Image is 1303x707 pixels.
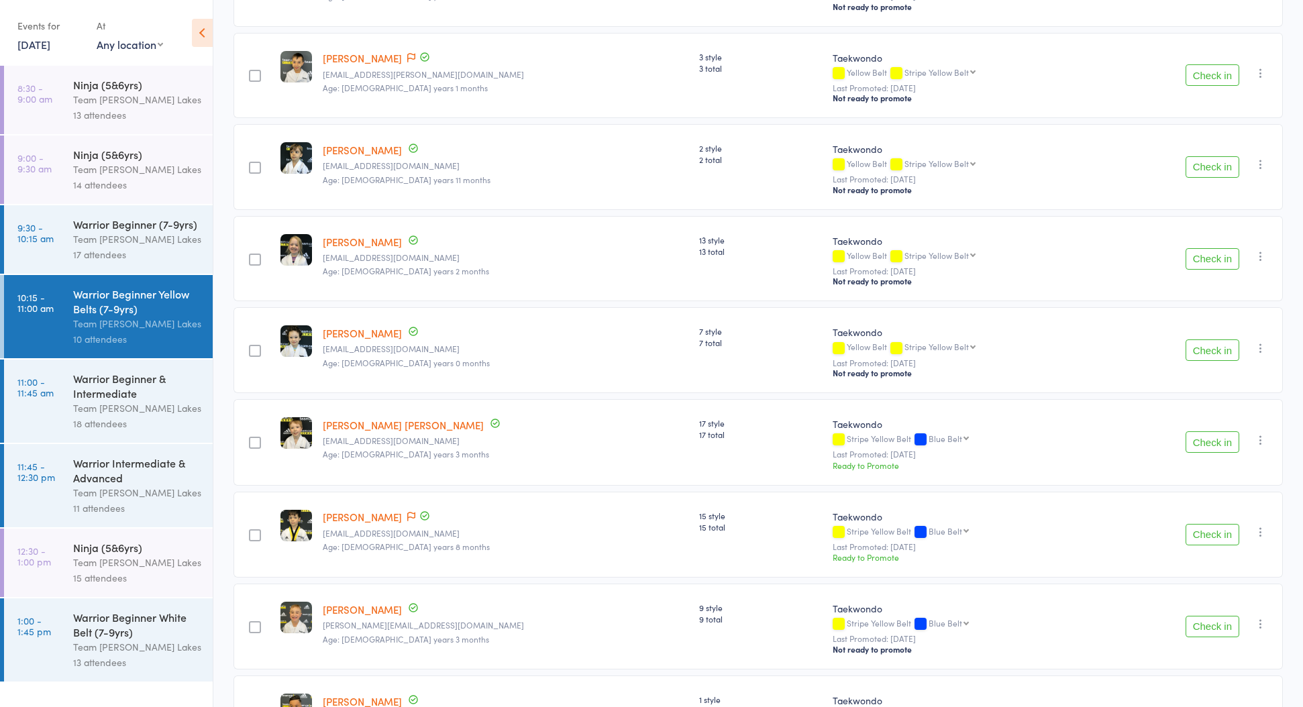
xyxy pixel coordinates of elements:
[73,639,201,655] div: Team [PERSON_NAME] Lakes
[73,400,201,416] div: Team [PERSON_NAME] Lakes
[699,429,822,440] span: 17 total
[4,360,213,443] a: 11:00 -11:45 amWarrior Beginner & IntermediateTeam [PERSON_NAME] Lakes18 attendees
[323,541,490,552] span: Age: [DEMOGRAPHIC_DATA] years 8 months
[73,217,201,231] div: Warrior Beginner (7-9yrs)
[833,51,1095,64] div: Taekwondo
[73,331,201,347] div: 10 attendees
[323,510,402,524] a: [PERSON_NAME]
[73,177,201,193] div: 14 attendees
[17,15,83,37] div: Events for
[73,500,201,516] div: 11 attendees
[280,51,312,83] img: image1715986314.png
[4,66,213,134] a: 8:30 -9:00 amNinja (5&6yrs)Team [PERSON_NAME] Lakes13 attendees
[904,159,969,168] div: Stripe Yellow Belt
[833,276,1095,286] div: Not ready to promote
[17,376,54,398] time: 11:00 - 11:45 am
[833,449,1095,459] small: Last Promoted: [DATE]
[17,292,54,313] time: 10:15 - 11:00 am
[833,459,1095,471] div: Ready to Promote
[1186,156,1239,178] button: Check in
[323,326,402,340] a: [PERSON_NAME]
[73,555,201,570] div: Team [PERSON_NAME] Lakes
[4,529,213,597] a: 12:30 -1:00 pmNinja (5&6yrs)Team [PERSON_NAME] Lakes15 attendees
[833,618,1095,630] div: Stripe Yellow Belt
[833,266,1095,276] small: Last Promoted: [DATE]
[323,265,489,276] span: Age: [DEMOGRAPHIC_DATA] years 2 months
[833,551,1095,563] div: Ready to Promote
[833,417,1095,431] div: Taekwondo
[1186,431,1239,453] button: Check in
[833,694,1095,707] div: Taekwondo
[280,142,312,174] img: image1678485094.png
[1186,248,1239,270] button: Check in
[97,15,163,37] div: At
[833,602,1095,615] div: Taekwondo
[929,434,962,443] div: Blue Belt
[73,247,201,262] div: 17 attendees
[929,618,962,627] div: Blue Belt
[73,371,201,400] div: Warrior Beginner & Intermediate
[699,337,822,348] span: 7 total
[73,92,201,107] div: Team [PERSON_NAME] Lakes
[323,174,490,185] span: Age: [DEMOGRAPHIC_DATA] years 11 months
[699,62,822,74] span: 3 total
[699,694,822,705] span: 1 style
[4,598,213,682] a: 1:00 -1:45 pmWarrior Beginner White Belt (7-9yrs)Team [PERSON_NAME] Lakes13 attendees
[73,162,201,177] div: Team [PERSON_NAME] Lakes
[833,358,1095,368] small: Last Promoted: [DATE]
[699,602,822,613] span: 9 style
[73,655,201,670] div: 13 attendees
[4,205,213,274] a: 9:30 -10:15 amWarrior Beginner (7-9yrs)Team [PERSON_NAME] Lakes17 attendees
[699,613,822,624] span: 9 total
[73,231,201,247] div: Team [PERSON_NAME] Lakes
[323,253,688,262] small: Jamesmclean@designerbathware.com.au
[699,154,822,165] span: 2 total
[699,234,822,246] span: 13 style
[699,417,822,429] span: 17 style
[699,325,822,337] span: 7 style
[323,357,490,368] span: Age: [DEMOGRAPHIC_DATA] years 0 months
[17,152,52,174] time: 9:00 - 9:30 am
[73,316,201,331] div: Team [PERSON_NAME] Lakes
[904,68,969,76] div: Stripe Yellow Belt
[4,135,213,204] a: 9:00 -9:30 amNinja (5&6yrs)Team [PERSON_NAME] Lakes14 attendees
[699,521,822,533] span: 15 total
[833,644,1095,655] div: Not ready to promote
[1186,339,1239,361] button: Check in
[73,416,201,431] div: 18 attendees
[17,545,51,567] time: 12:30 - 1:00 pm
[280,602,312,633] img: image1711158478.png
[699,510,822,521] span: 15 style
[699,51,822,62] span: 3 style
[833,68,1095,79] div: Yellow Belt
[833,325,1095,339] div: Taekwondo
[323,70,688,79] small: sharma.aashu@gmail.com
[73,77,201,92] div: Ninja (5&6yrs)
[73,455,201,485] div: Warrior Intermediate & Advanced
[323,448,489,459] span: Age: [DEMOGRAPHIC_DATA] years 3 months
[699,142,822,154] span: 2 style
[833,174,1095,184] small: Last Promoted: [DATE]
[97,37,163,52] div: Any location
[73,610,201,639] div: Warrior Beginner White Belt (7-9yrs)
[4,444,213,527] a: 11:45 -12:30 pmWarrior Intermediate & AdvancedTeam [PERSON_NAME] Lakes11 attendees
[280,510,312,541] img: image1668202816.png
[833,342,1095,353] div: Yellow Belt
[1186,524,1239,545] button: Check in
[17,37,50,52] a: [DATE]
[833,251,1095,262] div: Yellow Belt
[323,436,688,445] small: kerrebecca36@gmail.com
[833,159,1095,170] div: Yellow Belt
[323,529,688,538] small: kportelli@live.com.au
[1186,64,1239,86] button: Check in
[17,222,54,243] time: 9:30 - 10:15 am
[73,485,201,500] div: Team [PERSON_NAME] Lakes
[904,342,969,351] div: Stripe Yellow Belt
[323,82,488,93] span: Age: [DEMOGRAPHIC_DATA] years 1 months
[699,246,822,257] span: 13 total
[904,251,969,260] div: Stripe Yellow Belt
[280,234,312,266] img: image1678499887.png
[323,161,688,170] small: gesovski.a@gmail.com
[833,184,1095,195] div: Not ready to promote
[323,51,402,65] a: [PERSON_NAME]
